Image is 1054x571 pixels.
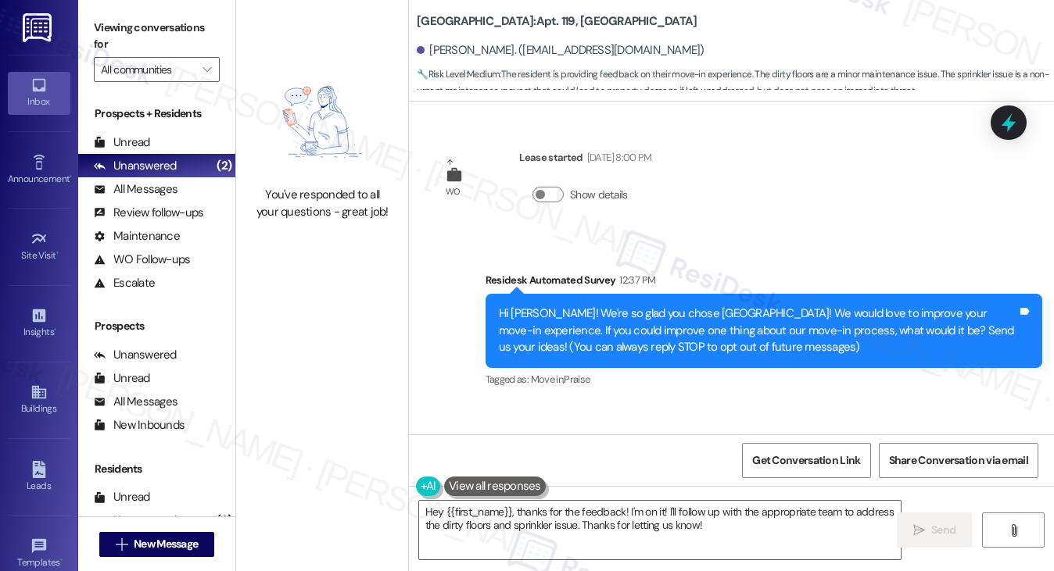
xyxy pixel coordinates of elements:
i:  [913,524,925,537]
span: New Message [134,536,198,552]
button: Share Conversation via email [879,443,1038,478]
div: New Inbounds [94,417,185,434]
img: empty-state [253,65,391,179]
span: • [54,324,56,335]
div: All Messages [94,394,177,410]
div: 12:37 PM [615,272,655,288]
label: Show details [570,187,628,203]
a: Leads [8,456,70,498]
div: Lease started [519,149,651,171]
div: Unread [94,134,150,151]
div: Unanswered [94,347,177,363]
span: Send [931,522,955,538]
b: [GEOGRAPHIC_DATA]: Apt. 119, [GEOGRAPHIC_DATA] [417,13,697,30]
i:  [116,538,127,551]
a: Inbox [8,72,70,114]
span: Praise [564,373,590,386]
div: Residesk Automated Survey [486,272,1042,294]
span: Share Conversation via email [889,452,1028,469]
div: WO Follow-ups [94,252,190,268]
div: [PERSON_NAME]. ([EMAIL_ADDRESS][DOMAIN_NAME]) [417,42,704,59]
div: Unread [94,370,150,387]
div: Prospects [78,318,235,334]
a: Site Visit • [8,226,70,268]
div: (2) [213,154,235,178]
button: Send [897,512,973,548]
a: Insights • [8,302,70,344]
div: Unread [94,489,150,505]
div: You've responded to all your questions - great job! [253,187,391,220]
span: • [60,555,63,566]
label: Viewing conversations for [94,16,220,57]
div: Residents [78,461,235,477]
div: [DATE] 8:00 PM [583,149,652,166]
div: (2) [213,509,235,533]
input: All communities [101,57,195,82]
span: : The resident is providing feedback on their move-in experience. The dirty floors are a minor ma... [417,66,1054,100]
div: Prospects + Residents [78,105,235,122]
button: Get Conversation Link [742,443,870,478]
div: Escalate [94,275,155,291]
a: Buildings [8,379,70,421]
div: Unanswered [94,158,177,174]
strong: 🔧 Risk Level: Medium [417,68,500,80]
div: Hi [PERSON_NAME]! We're so glad you chose [GEOGRAPHIC_DATA]! We would love to improve your move-i... [499,305,1017,355]
i:  [1008,524,1020,537]
div: Unanswered [94,512,177,529]
div: Maintenance [94,228,180,244]
i:  [203,63,211,76]
div: Review follow-ups [94,205,203,221]
img: ResiDesk Logo [23,13,55,42]
button: New Message [99,532,215,557]
span: Move in , [531,373,565,386]
div: WO [446,184,461,200]
span: Get Conversation Link [752,452,860,469]
span: • [56,248,59,259]
div: Tagged as: [486,368,1042,391]
textarea: Hey {{first_name}}, thanks for the feedback! I'm on it! I'll follow up with the appropriate team ... [419,501,902,559]
span: • [70,171,72,182]
div: All Messages [94,181,177,198]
